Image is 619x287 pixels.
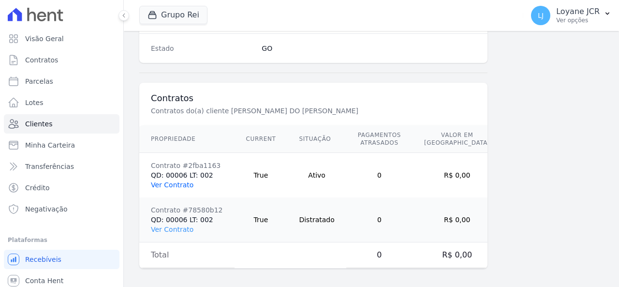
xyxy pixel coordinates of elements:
th: Valor em [GEOGRAPHIC_DATA] [413,125,501,153]
span: Conta Hent [25,276,63,286]
a: Transferências [4,157,119,176]
td: R$ 0,00 [413,242,501,268]
td: 0 [346,153,413,198]
td: Distratado [287,197,346,242]
p: Loyane JCR [556,7,600,16]
th: Propriedade [139,125,235,153]
a: Negativação [4,199,119,219]
button: Grupo Rei [139,6,207,24]
th: Current [235,125,288,153]
span: Clientes [25,119,52,129]
a: Recebíveis [4,250,119,269]
th: Pagamentos Atrasados [346,125,413,153]
span: Parcelas [25,76,53,86]
td: True [235,197,288,242]
span: LJ [538,12,544,19]
h3: Contratos [151,92,476,104]
a: Lotes [4,93,119,112]
dt: Estado [151,44,254,53]
span: Lotes [25,98,44,107]
button: LJ Loyane JCR Ver opções [523,2,619,29]
a: Parcelas [4,72,119,91]
div: Contrato #2fba1163 [151,161,223,170]
a: Ver Contrato [151,226,193,233]
div: Contrato #78580b12 [151,205,223,215]
th: Situação [287,125,346,153]
td: R$ 0,00 [413,197,501,242]
td: 0 [346,197,413,242]
span: Minha Carteira [25,140,75,150]
td: R$ 0,00 [413,153,501,198]
dd: GO [262,44,476,53]
td: QD: 00006 LT: 002 [139,153,235,198]
span: Negativação [25,204,68,214]
a: Crédito [4,178,119,197]
td: True [235,153,288,198]
td: QD: 00006 LT: 002 [139,197,235,242]
a: Visão Geral [4,29,119,48]
div: Plataformas [8,234,116,246]
a: Contratos [4,50,119,70]
p: Contratos do(a) cliente [PERSON_NAME] DO [PERSON_NAME] [151,106,476,116]
p: Ver opções [556,16,600,24]
span: Crédito [25,183,50,193]
td: Total [139,242,235,268]
a: Minha Carteira [4,136,119,155]
span: Recebíveis [25,255,61,264]
a: Clientes [4,114,119,134]
td: Ativo [287,153,346,198]
span: Visão Geral [25,34,64,44]
span: Transferências [25,162,74,171]
td: 0 [346,242,413,268]
span: Contratos [25,55,58,65]
a: Ver Contrato [151,181,193,189]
